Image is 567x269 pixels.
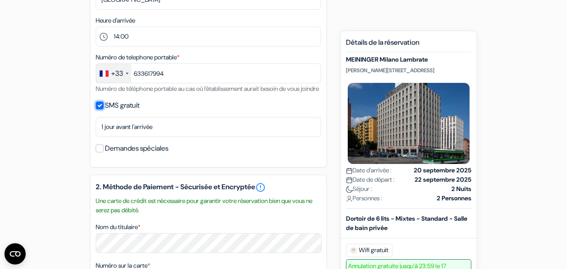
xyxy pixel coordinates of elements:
img: moon.svg [346,186,353,193]
label: Nom du titulaire [96,222,140,232]
strong: 2 Nuits [451,184,471,194]
img: calendar.svg [346,168,353,174]
strong: 20 septembre 2025 [414,166,471,175]
button: Ouvrir le widget CMP [4,243,26,265]
p: [PERSON_NAME][STREET_ADDRESS] [346,67,471,74]
label: Heure d'arrivée [96,16,135,25]
strong: 22 septembre 2025 [415,175,471,184]
span: Date d'arrivée : [346,166,392,175]
small: Une carte de crédit est nécessaire pour garantir votre réservation bien que vous ne serez pas déb... [96,196,321,215]
input: 6 12 34 56 78 [96,63,321,83]
img: free_wifi.svg [350,247,357,254]
strong: 2 Personnes [437,194,471,203]
h5: 2. Méthode de Paiement - Sécurisée et Encryptée [96,182,321,193]
span: Wifi gratuit [346,244,392,257]
b: Dortoir de 6 lits - Mixtes - Standard - Salle de bain privée [346,214,467,232]
span: Date de départ : [346,175,395,184]
img: calendar.svg [346,177,353,183]
a: error_outline [255,182,266,193]
label: Demandes spéciales [105,142,168,155]
div: +33 [111,68,123,79]
label: SMS gratuit [105,99,140,112]
h5: MEININGER Milano Lambrate [346,56,471,64]
span: Séjour : [346,184,372,194]
div: France: +33 [96,64,131,83]
h5: Détails de la réservation [346,38,471,52]
span: Personnes : [346,194,382,203]
img: user_icon.svg [346,195,353,202]
label: Numéro de telephone portable [96,53,179,62]
small: Numéro de téléphone portable au cas où l'établissement aurait besoin de vous joindre [96,85,319,93]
